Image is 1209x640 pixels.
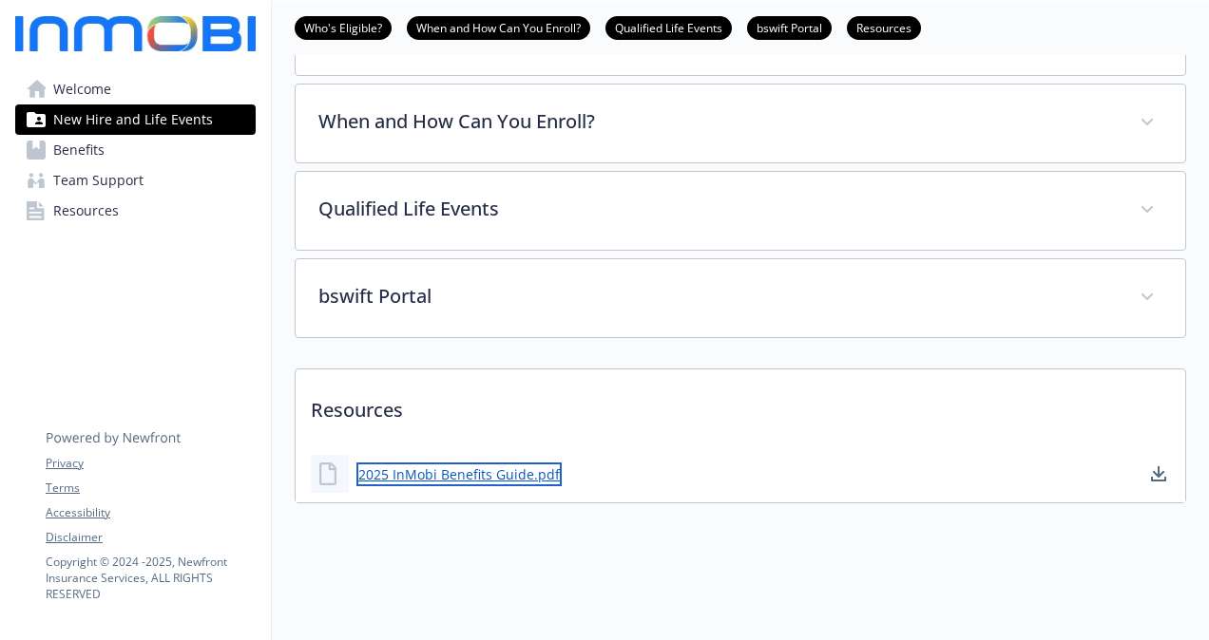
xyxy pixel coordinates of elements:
[605,18,732,36] a: Qualified Life Events
[296,369,1185,440] p: Resources
[318,107,1117,136] p: When and How Can You Enroll?
[295,18,392,36] a: Who's Eligible?
[53,104,213,135] span: New Hire and Life Events
[46,554,255,602] p: Copyright © 2024 - 2025 , Newfront Insurance Services, ALL RIGHTS RESERVED
[296,85,1185,162] div: When and How Can You Enroll?
[53,196,119,226] span: Resources
[15,135,256,165] a: Benefits
[46,529,255,546] a: Disclaimer
[15,165,256,196] a: Team Support
[407,18,590,36] a: When and How Can You Enroll?
[46,480,255,497] a: Terms
[318,282,1117,311] p: bswift Portal
[46,504,255,521] a: Accessibility
[747,18,832,36] a: bswift Portal
[53,165,144,196] span: Team Support
[15,196,256,226] a: Resources
[46,455,255,472] a: Privacy
[847,18,921,36] a: Resources
[15,104,256,135] a: New Hire and Life Events
[296,259,1185,337] div: bswift Portal
[53,74,111,104] span: Welcome
[15,74,256,104] a: Welcome
[296,172,1185,250] div: Qualified Life Events
[356,462,562,486] a: 2025 InMobi Benefits Guide.pdf
[53,135,105,165] span: Benefits
[318,195,1117,223] p: Qualified Life Events
[1147,462,1170,485] a: download document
